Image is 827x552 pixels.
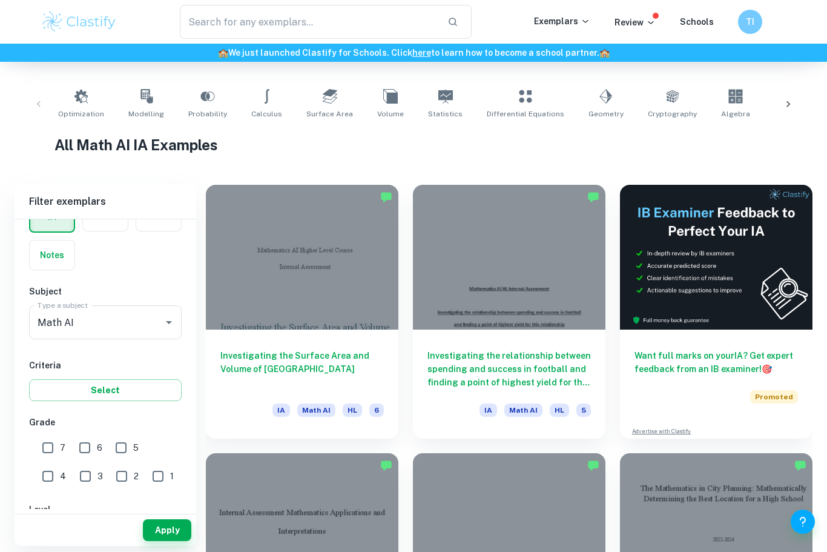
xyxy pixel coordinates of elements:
[369,404,384,417] span: 6
[632,427,691,436] a: Advertise with Clastify
[29,359,182,372] h6: Criteria
[534,15,590,28] p: Exemplars
[58,108,104,119] span: Optimization
[680,17,714,27] a: Schools
[97,441,102,454] span: 6
[620,185,812,439] a: Want full marks on yourIA? Get expert feedback from an IB examiner!PromotedAdvertise with Clastify
[188,108,227,119] span: Probability
[576,404,591,417] span: 5
[54,134,773,156] h1: All Math AI IA Examples
[620,185,812,330] img: Thumbnail
[743,15,757,28] h6: TI
[29,379,182,401] button: Select
[220,349,384,389] h6: Investigating the Surface Area and Volume of [GEOGRAPHIC_DATA]
[428,108,463,119] span: Statistics
[60,441,65,454] span: 7
[599,48,610,58] span: 🏫
[143,519,191,541] button: Apply
[306,108,353,119] span: Surface Area
[738,10,762,34] button: TI
[2,46,825,59] h6: We just launched Clastify for Schools. Click to learn how to become a school partner.
[762,364,772,374] span: 🎯
[479,404,497,417] span: IA
[170,470,174,483] span: 1
[38,300,88,310] label: Type a subject
[128,108,164,119] span: Modelling
[634,349,798,376] h6: Want full marks on your IA ? Get expert feedback from an IB examiner!
[15,185,196,219] h6: Filter exemplars
[427,349,591,389] h6: Investigating the relationship between spending and success in football and finding a point of hi...
[412,48,431,58] a: here
[487,108,564,119] span: Differential Equations
[587,191,599,203] img: Marked
[550,404,569,417] span: HL
[180,5,438,39] input: Search for any exemplars...
[30,241,74,270] button: Notes
[60,470,66,483] span: 4
[97,470,103,483] span: 3
[272,404,290,417] span: IA
[29,416,182,429] h6: Grade
[648,108,697,119] span: Cryptography
[377,108,404,119] span: Volume
[41,10,117,34] img: Clastify logo
[721,108,750,119] span: Algebra
[413,185,605,439] a: Investigating the relationship between spending and success in football and finding a point of hi...
[794,459,806,471] img: Marked
[206,185,398,439] a: Investigating the Surface Area and Volume of [GEOGRAPHIC_DATA]IAMath AIHL6
[160,314,177,331] button: Open
[297,404,335,417] span: Math AI
[504,404,542,417] span: Math AI
[134,470,139,483] span: 2
[614,16,656,29] p: Review
[587,459,599,471] img: Marked
[29,503,182,516] h6: Level
[588,108,624,119] span: Geometry
[791,510,815,534] button: Help and Feedback
[750,390,798,404] span: Promoted
[380,459,392,471] img: Marked
[29,285,182,298] h6: Subject
[133,441,139,454] span: 5
[218,48,228,58] span: 🏫
[380,191,392,203] img: Marked
[251,108,282,119] span: Calculus
[343,404,362,417] span: HL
